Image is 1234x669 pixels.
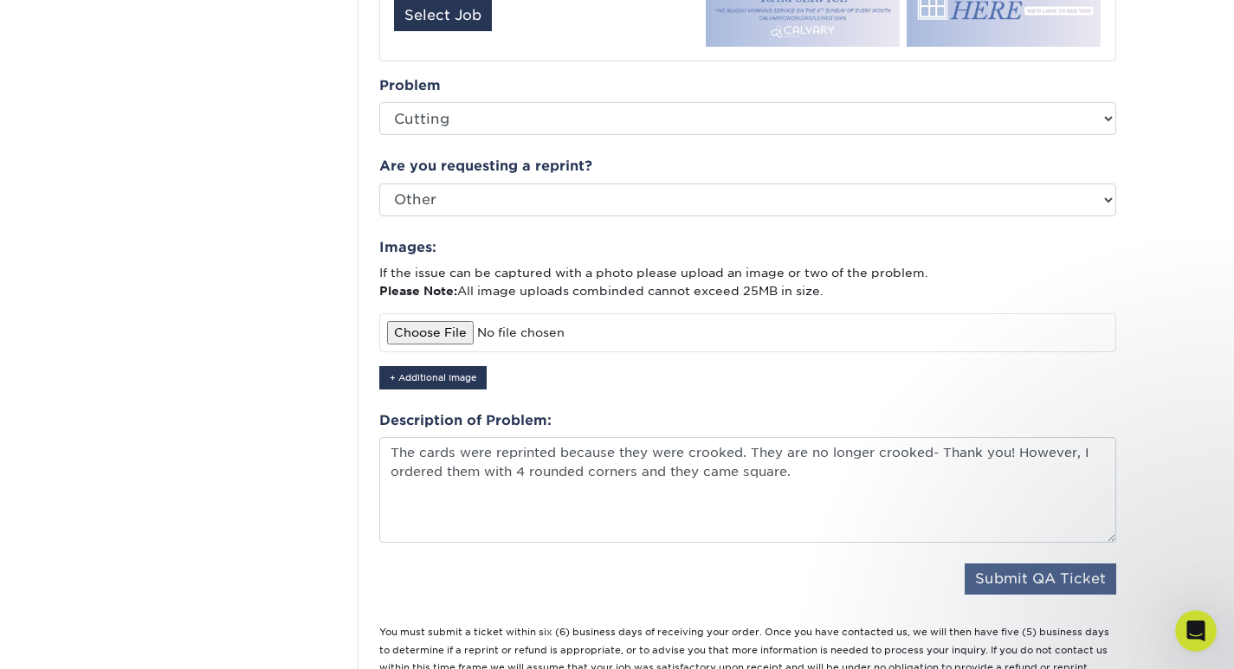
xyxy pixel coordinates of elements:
strong: Problem [379,77,441,93]
strong: Please Note: [379,284,457,298]
iframe: Intercom live chat [1175,610,1217,652]
iframe: Google Customer Reviews [4,616,147,663]
button: + Additional Image [379,366,487,389]
strong: Are you requesting a reprint? [379,158,592,174]
p: If the issue can be captured with a photo please upload an image or two of the problem. All image... [379,264,1116,299]
strong: Description of Problem: [379,412,552,428]
button: Submit QA Ticket [965,563,1116,595]
strong: Images: [379,239,436,255]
